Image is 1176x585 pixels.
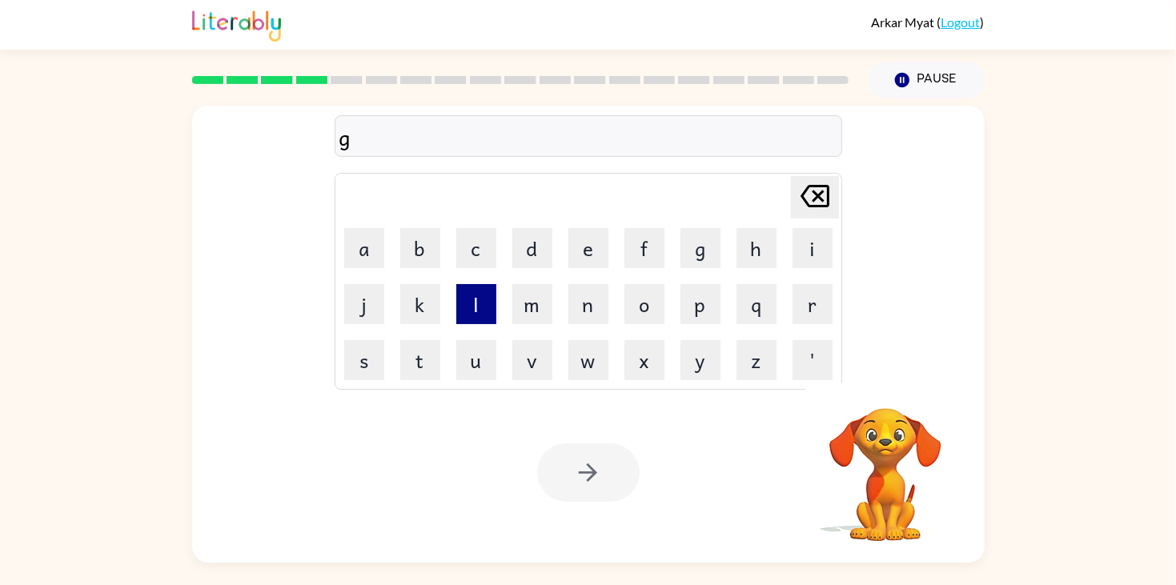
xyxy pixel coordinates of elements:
button: r [793,284,833,324]
button: t [400,340,440,380]
button: y [680,340,720,380]
img: Literably [192,6,281,42]
button: n [568,284,608,324]
button: u [456,340,496,380]
div: ( ) [872,14,985,30]
button: z [737,340,777,380]
button: m [512,284,552,324]
button: j [344,284,384,324]
span: Arkar Myat [872,14,937,30]
button: g [680,228,720,268]
button: x [624,340,664,380]
div: g [339,120,837,154]
button: d [512,228,552,268]
button: a [344,228,384,268]
button: w [568,340,608,380]
button: b [400,228,440,268]
button: f [624,228,664,268]
button: l [456,284,496,324]
button: h [737,228,777,268]
button: i [793,228,833,268]
button: ' [793,340,833,380]
button: q [737,284,777,324]
button: k [400,284,440,324]
button: s [344,340,384,380]
button: Pause [869,62,985,98]
button: p [680,284,720,324]
button: c [456,228,496,268]
a: Logout [941,14,981,30]
button: e [568,228,608,268]
button: v [512,340,552,380]
video: Your browser must support playing .mp4 files to use Literably. Please try using another browser. [805,383,965,543]
button: o [624,284,664,324]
